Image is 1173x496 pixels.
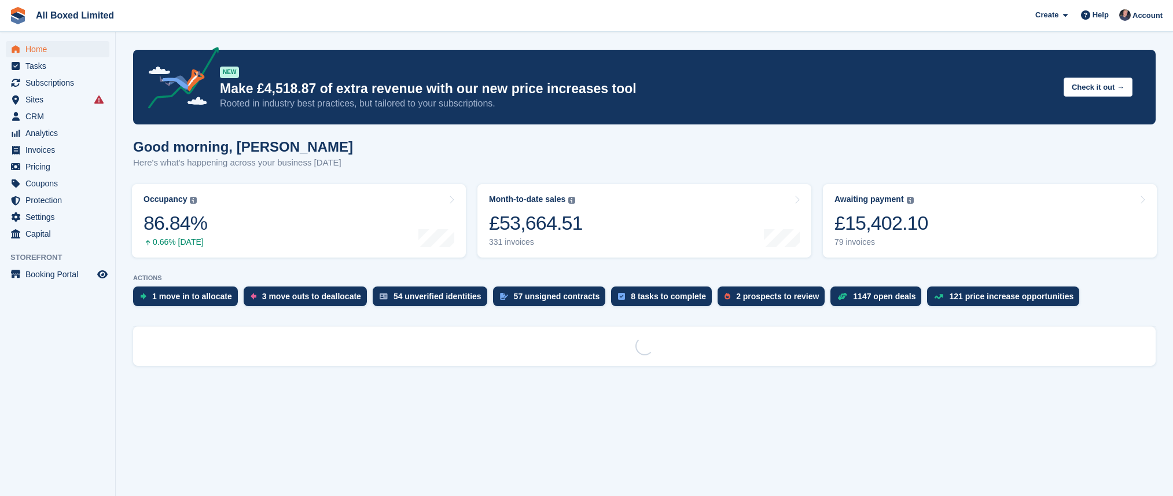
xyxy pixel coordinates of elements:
[133,139,353,155] h1: Good morning, [PERSON_NAME]
[132,184,466,258] a: Occupancy 86.84% 0.66% [DATE]
[220,97,1054,110] p: Rooted in industry best practices, but tailored to your subscriptions.
[25,58,95,74] span: Tasks
[144,211,207,235] div: 86.84%
[489,211,583,235] div: £53,664.51
[380,293,388,300] img: verify_identity-adf6edd0f0f0b5bbfe63781bf79b02c33cf7c696d77639b501bdc392416b5a36.svg
[618,293,625,300] img: task-75834270c22a3079a89374b754ae025e5fb1db73e45f91037f5363f120a921f8.svg
[6,266,109,282] a: menu
[927,286,1085,312] a: 121 price increase opportunities
[1035,9,1058,21] span: Create
[477,184,811,258] a: Month-to-date sales £53,664.51 331 invoices
[853,292,915,301] div: 1147 open deals
[220,67,239,78] div: NEW
[489,194,565,204] div: Month-to-date sales
[1119,9,1131,21] img: Dan Goss
[25,108,95,124] span: CRM
[718,286,830,312] a: 2 prospects to review
[6,192,109,208] a: menu
[25,192,95,208] span: Protection
[1132,10,1163,21] span: Account
[6,58,109,74] a: menu
[500,293,508,300] img: contract_signature_icon-13c848040528278c33f63329250d36e43548de30e8caae1d1a13099fd9432cc5.svg
[144,237,207,247] div: 0.66% [DATE]
[25,91,95,108] span: Sites
[9,7,27,24] img: stora-icon-8386f47178a22dfd0bd8f6a31ec36ba5ce8667c1dd55bd0f319d3a0aa187defe.svg
[262,292,361,301] div: 3 move outs to deallocate
[133,286,244,312] a: 1 move in to allocate
[949,292,1073,301] div: 121 price increase opportunities
[6,91,109,108] a: menu
[25,266,95,282] span: Booking Portal
[25,75,95,91] span: Subscriptions
[190,197,197,204] img: icon-info-grey-7440780725fd019a000dd9b08b2336e03edf1995a4989e88bcd33f0948082b44.svg
[6,41,109,57] a: menu
[144,194,187,204] div: Occupancy
[373,286,493,312] a: 54 unverified identities
[94,95,104,104] i: Smart entry sync failures have occurred
[834,211,928,235] div: £15,402.10
[6,209,109,225] a: menu
[1093,9,1109,21] span: Help
[251,293,256,300] img: move_outs_to_deallocate_icon-f764333ba52eb49d3ac5e1228854f67142a1ed5810a6f6cc68b1a99e826820c5.svg
[6,226,109,242] a: menu
[6,75,109,91] a: menu
[25,226,95,242] span: Capital
[611,286,718,312] a: 8 tasks to complete
[244,286,373,312] a: 3 move outs to deallocate
[25,142,95,158] span: Invoices
[1064,78,1132,97] button: Check it out →
[133,156,353,170] p: Here's what's happening across your business [DATE]
[837,292,847,300] img: deal-1b604bf984904fb50ccaf53a9ad4b4a5d6e5aea283cecdc64d6e3604feb123c2.svg
[907,197,914,204] img: icon-info-grey-7440780725fd019a000dd9b08b2336e03edf1995a4989e88bcd33f0948082b44.svg
[493,286,612,312] a: 57 unsigned contracts
[25,175,95,192] span: Coupons
[6,142,109,158] a: menu
[25,125,95,141] span: Analytics
[489,237,583,247] div: 331 invoices
[934,294,943,299] img: price_increase_opportunities-93ffe204e8149a01c8c9dc8f82e8f89637d9d84a8eef4429ea346261dce0b2c0.svg
[568,197,575,204] img: icon-info-grey-7440780725fd019a000dd9b08b2336e03edf1995a4989e88bcd33f0948082b44.svg
[823,184,1157,258] a: Awaiting payment £15,402.10 79 invoices
[25,41,95,57] span: Home
[834,194,904,204] div: Awaiting payment
[6,125,109,141] a: menu
[394,292,481,301] div: 54 unverified identities
[95,267,109,281] a: Preview store
[6,175,109,192] a: menu
[138,47,219,113] img: price-adjustments-announcement-icon-8257ccfd72463d97f412b2fc003d46551f7dbcb40ab6d574587a9cd5c0d94...
[514,292,600,301] div: 57 unsigned contracts
[6,108,109,124] a: menu
[834,237,928,247] div: 79 invoices
[220,80,1054,97] p: Make £4,518.87 of extra revenue with our new price increases tool
[6,159,109,175] a: menu
[631,292,706,301] div: 8 tasks to complete
[152,292,232,301] div: 1 move in to allocate
[736,292,819,301] div: 2 prospects to review
[25,159,95,175] span: Pricing
[31,6,119,25] a: All Boxed Limited
[725,293,730,300] img: prospect-51fa495bee0391a8d652442698ab0144808aea92771e9ea1ae160a38d050c398.svg
[133,274,1156,282] p: ACTIONS
[25,209,95,225] span: Settings
[140,293,146,300] img: move_ins_to_allocate_icon-fdf77a2bb77ea45bf5b3d319d69a93e2d87916cf1d5bf7949dd705db3b84f3ca.svg
[830,286,927,312] a: 1147 open deals
[10,252,115,263] span: Storefront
